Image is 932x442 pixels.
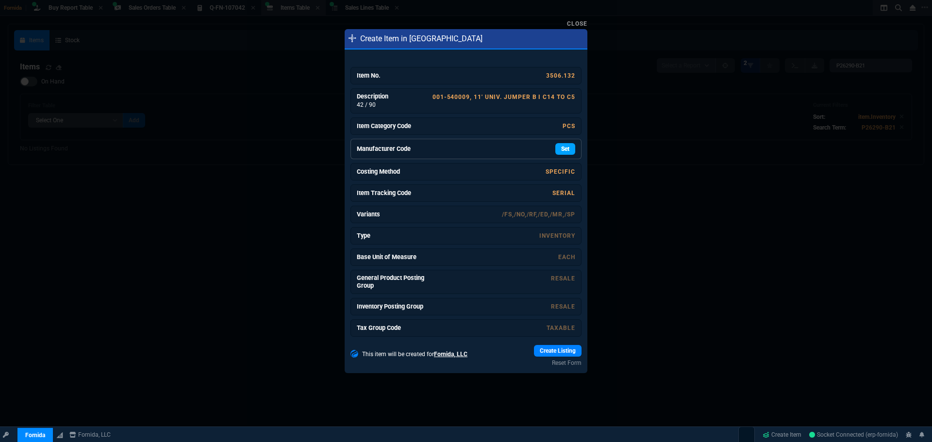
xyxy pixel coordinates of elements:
span: Fornida, LLC [434,351,467,358]
a: Set [555,143,575,155]
a: Specific [546,168,575,175]
a: 3506.132 [546,72,575,79]
h6: Item No. [357,72,430,80]
h6: General Product Posting Group [357,274,430,290]
a: GWT8fROB_g92W37tAACR [809,430,898,439]
h6: Item Category Code [357,122,430,130]
p: 42 / 90 [357,100,430,109]
a: Create Item [759,427,805,442]
a: SERIAL [552,190,575,196]
h6: Item Tracking Code [357,189,430,197]
a: Create Listing [534,345,582,357]
h6: Description [357,93,430,100]
h6: Manufacturer Code [357,145,430,153]
h6: Base Unit of Measure [357,253,430,261]
a: Close [567,20,587,27]
h6: Costing Method [357,168,430,176]
span: Socket Connected (erp-fornida) [809,431,898,438]
div: Create Item in [GEOGRAPHIC_DATA] [345,29,587,49]
a: Reset Form [534,359,582,367]
h6: Variants [357,211,430,218]
a: PCS [563,123,575,130]
a: 001-540009, 11' UNIV. JUMPER B I C14 TO C5 [433,94,575,100]
a: msbcCompanyName [67,430,114,439]
h6: Type [357,232,430,240]
p: This item will be created for [362,350,467,359]
h6: Inventory Posting Group [357,303,430,311]
h6: Tax Group Code [357,324,430,332]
